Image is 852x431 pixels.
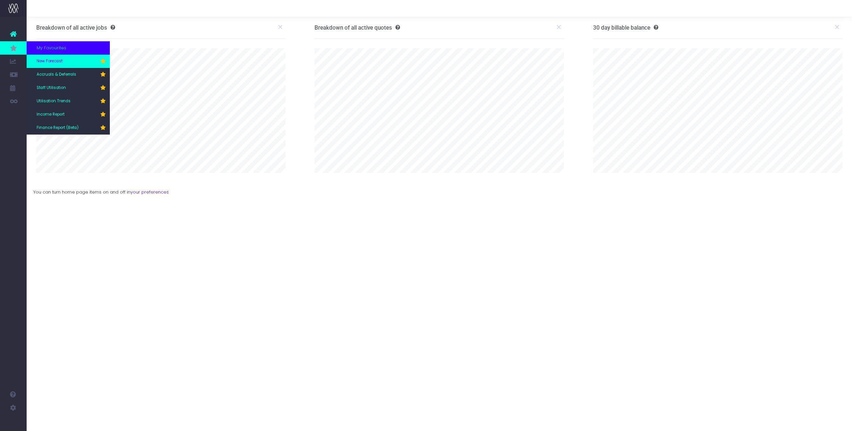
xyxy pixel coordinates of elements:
a: Staff Utilisation [27,81,110,95]
h3: Breakdown of all active quotes [315,24,400,31]
a: New Forecast [27,55,110,68]
h3: 30 day billable balance [593,24,658,31]
a: Utilisation Trends [27,95,110,108]
span: Utilisation Trends [37,98,71,104]
a: Accruals & Deferrals [27,68,110,81]
span: Finance Report (Beta) [37,125,79,131]
span: My Favourites [37,45,66,51]
a: your preferences [130,189,169,195]
span: Accruals & Deferrals [37,72,76,78]
div: You can turn home page items on and off in [27,182,852,196]
span: Income Report [37,112,65,118]
span: Staff Utilisation [37,85,66,91]
h3: Breakdown of all active jobs [36,24,115,31]
span: New Forecast [37,58,63,64]
img: images/default_profile_image.png [8,418,18,428]
a: Finance Report (Beta) [27,121,110,135]
a: Income Report [27,108,110,121]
